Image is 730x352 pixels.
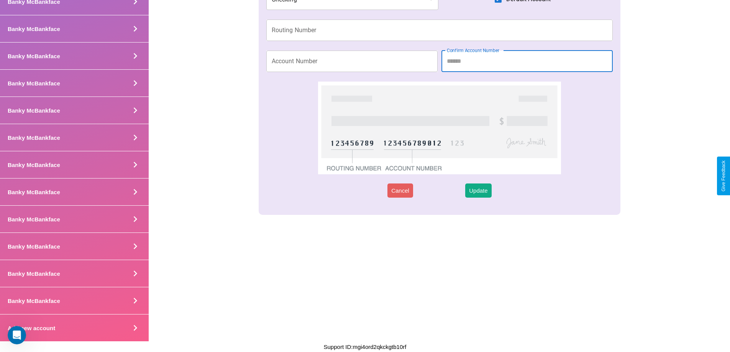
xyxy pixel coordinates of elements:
[447,47,499,54] label: Confirm Account Number
[8,134,60,141] h4: Banky McBankface
[8,80,60,87] h4: Banky McBankface
[721,160,726,192] div: Give Feedback
[387,183,413,198] button: Cancel
[8,189,60,195] h4: Banky McBankface
[318,82,561,174] img: check
[8,107,60,114] h4: Banky McBankface
[324,342,407,352] p: Support ID: mgi4ord2qkckgtb10rf
[8,298,60,304] h4: Banky McBankface
[8,325,55,331] h4: Add new account
[8,326,26,344] iframe: Intercom live chat
[8,26,60,32] h4: Banky McBankface
[8,53,60,59] h4: Banky McBankface
[8,243,60,250] h4: Banky McBankface
[8,162,60,168] h4: Banky McBankface
[8,270,60,277] h4: Banky McBankface
[8,216,60,223] h4: Banky McBankface
[465,183,491,198] button: Update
